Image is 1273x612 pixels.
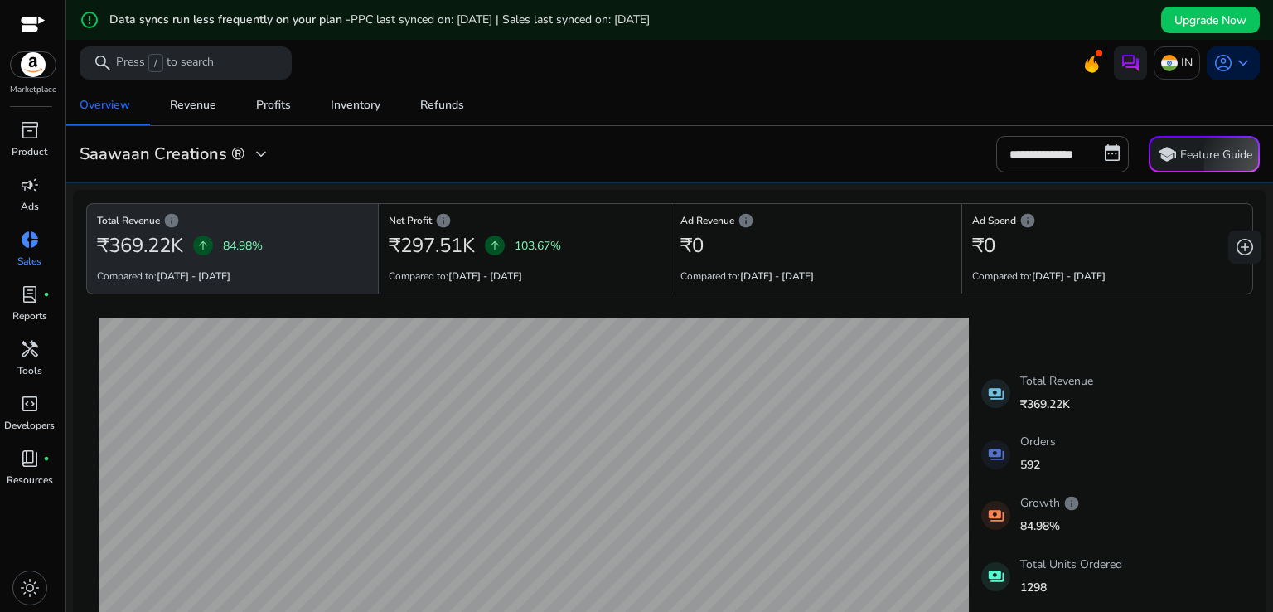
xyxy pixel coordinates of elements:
[163,212,180,229] span: info
[981,562,1010,591] mat-icon: payments
[20,230,40,250] span: donut_small
[972,219,1242,222] h6: Ad Spend
[1020,372,1093,390] p: Total Revenue
[97,269,230,284] p: Compared to:
[21,199,39,214] p: Ads
[7,473,53,488] p: Resources
[1161,7,1260,33] button: Upgrade Now
[680,269,814,284] p: Compared to:
[251,144,271,164] span: expand_more
[389,234,475,258] h2: ₹297.51K
[331,100,380,111] div: Inventory
[1228,231,1261,264] button: add_circle
[1157,144,1177,164] span: school
[20,284,40,304] span: lab_profile
[97,234,183,258] h2: ₹369.22K
[97,219,368,222] h6: Total Revenue
[448,270,522,283] b: [DATE] - [DATE]
[109,13,650,27] h5: Data syncs run less frequently on your plan -
[1020,494,1080,512] p: Growth
[389,219,660,222] h6: Net Profit
[80,144,244,164] h3: Saawaan Creations ®
[1020,396,1093,413] p: ₹369.22K
[12,308,47,323] p: Reports
[1020,517,1080,535] p: 84.98%
[972,234,995,258] h2: ₹0
[20,339,40,359] span: handyman
[680,234,704,258] h2: ₹0
[17,363,42,378] p: Tools
[80,10,99,30] mat-icon: error_outline
[93,53,113,73] span: search
[1020,579,1122,596] p: 1298
[157,270,230,283] b: [DATE] - [DATE]
[680,219,951,222] h6: Ad Revenue
[420,100,464,111] div: Refunds
[1020,456,1056,474] p: 592
[389,269,522,284] p: Compared to:
[515,237,561,255] p: 103.67%
[170,100,216,111] div: Revenue
[20,175,40,195] span: campaign
[11,52,56,77] img: amazon.svg
[1181,48,1193,77] p: IN
[20,120,40,140] span: inventory_2
[20,394,40,414] span: code_blocks
[148,54,163,72] span: /
[1235,237,1255,257] span: add_circle
[435,212,452,229] span: info
[256,100,291,111] div: Profits
[1213,53,1233,73] span: account_circle
[1233,53,1253,73] span: keyboard_arrow_down
[4,418,55,433] p: Developers
[351,12,650,27] span: PPC last synced on: [DATE] | Sales last synced on: [DATE]
[488,239,501,252] span: arrow_upward
[1149,136,1260,172] button: schoolFeature Guide
[43,455,50,462] span: fiber_manual_record
[223,237,263,255] p: 84.98%
[1063,495,1080,512] span: info
[1020,556,1122,573] p: Total Units Ordered
[10,84,56,96] p: Marketplace
[981,379,1010,408] mat-icon: payments
[20,449,40,469] span: book_4
[738,212,754,229] span: info
[1180,147,1252,163] p: Feature Guide
[43,291,50,298] span: fiber_manual_record
[1161,55,1178,71] img: in.svg
[981,501,1010,530] mat-icon: payments
[20,578,40,598] span: light_mode
[1020,433,1056,450] p: Orders
[196,239,210,252] span: arrow_upward
[972,269,1106,284] p: Compared to:
[740,270,814,283] b: [DATE] - [DATE]
[12,144,47,159] p: Product
[1032,270,1106,283] b: [DATE] - [DATE]
[981,440,1010,469] mat-icon: payments
[1019,212,1036,229] span: info
[116,54,214,72] p: Press to search
[80,100,130,111] div: Overview
[17,254,41,269] p: Sales
[1174,12,1246,29] span: Upgrade Now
